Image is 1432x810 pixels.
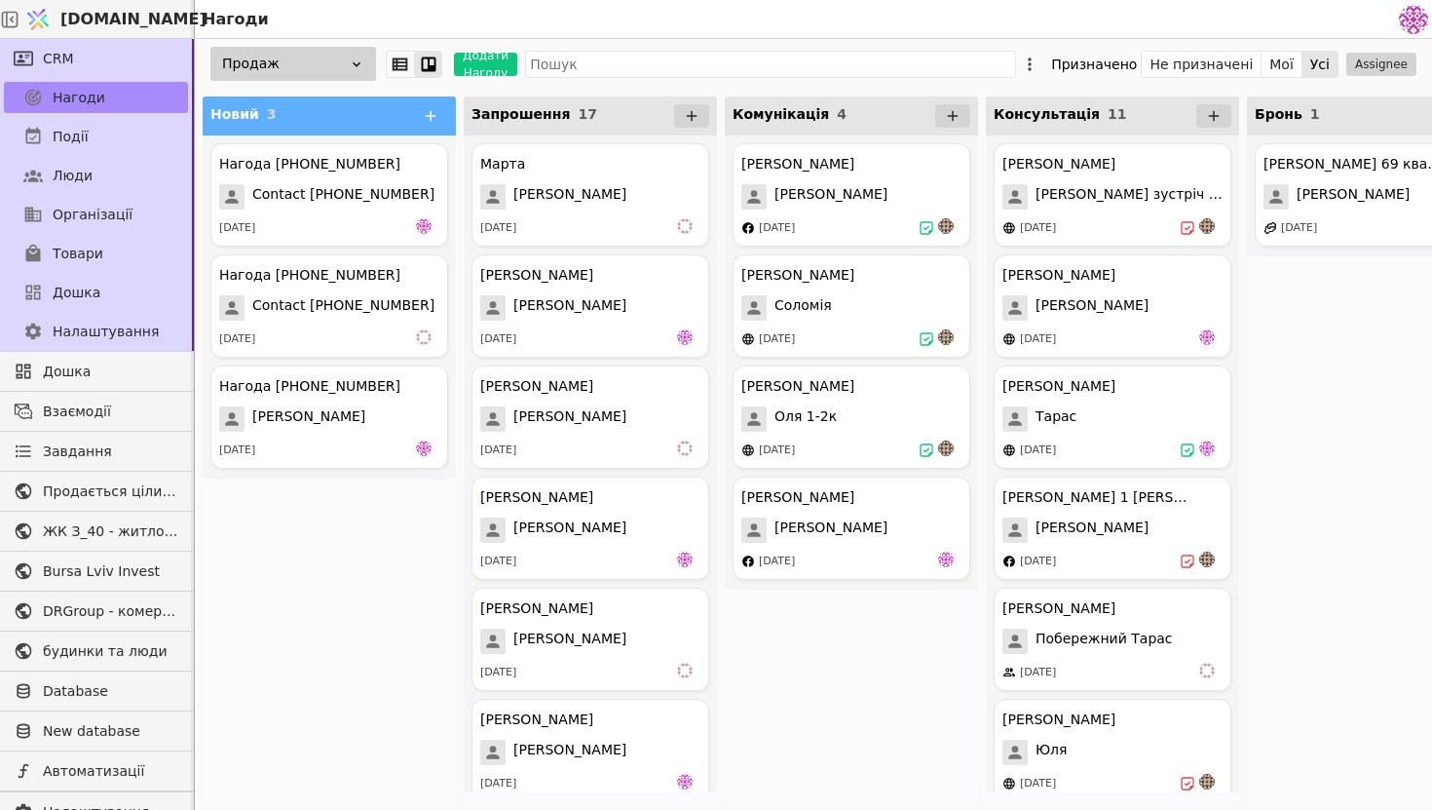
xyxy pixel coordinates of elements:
div: [PERSON_NAME] [480,487,593,508]
a: Завдання [4,436,188,467]
img: online-store.svg [741,444,755,457]
span: [PERSON_NAME] [513,184,626,210]
div: [DATE] [219,331,255,348]
span: Соломія [774,295,832,321]
span: Налаштування [53,322,159,342]
span: Завдання [43,442,112,462]
div: [PERSON_NAME] [741,376,854,397]
span: Люди [53,166,93,186]
img: vi [677,218,693,234]
span: Дошка [43,362,178,382]
span: [PERSON_NAME] [513,518,626,543]
div: [PERSON_NAME] 1 [PERSON_NAME][PERSON_NAME][DATE]an [994,477,1231,580]
a: Bursa Lviv Invest [4,556,188,587]
img: facebook.svg [1002,555,1016,568]
img: online-store.svg [1002,332,1016,346]
div: Нагода [PHONE_NUMBER][PERSON_NAME][DATE]de [210,366,448,469]
div: [DATE] [759,443,795,459]
a: Події [4,121,188,152]
a: New database [4,715,188,747]
span: 17 [578,106,596,122]
img: online-store.svg [1002,444,1016,457]
div: Нагода [PHONE_NUMBER] [219,376,400,397]
div: [PERSON_NAME] [480,376,593,397]
div: [PERSON_NAME] [741,154,854,174]
img: de [1199,441,1215,456]
div: [DATE] [1020,776,1056,792]
div: Продаж [210,47,376,81]
div: Нагода [PHONE_NUMBER] [219,154,400,174]
img: 137b5da8a4f5046b86490006a8dec47a [1399,5,1428,34]
button: Мої [1262,51,1302,78]
span: DRGroup - комерційна нерухоомість [43,601,178,622]
span: [PERSON_NAME] зустріч 13.08 [1036,184,1223,210]
img: an [1199,218,1215,234]
div: [PERSON_NAME] [1002,598,1115,619]
a: Дошка [4,356,188,387]
img: de [1199,329,1215,345]
a: Налаштування [4,316,188,347]
a: DRGroup - комерційна нерухоомість [4,596,188,627]
div: [DATE] [480,443,516,459]
img: de [416,441,432,456]
input: Пошук [525,51,1016,78]
img: an [938,441,954,456]
button: Assignee [1346,53,1416,76]
span: Тарас [1036,406,1076,432]
div: Нагода [PHONE_NUMBER]Contact [PHONE_NUMBER][DATE]vi [210,254,448,358]
div: [PERSON_NAME][PERSON_NAME][DATE]de [471,477,709,580]
div: [DATE] [759,554,795,570]
img: Logo [23,1,53,38]
a: Нагоди [4,82,188,113]
div: [DATE] [1020,220,1056,237]
span: Contact [PHONE_NUMBER] [252,295,434,321]
div: [PERSON_NAME] [1002,710,1115,730]
a: Дошка [4,277,188,308]
span: [PERSON_NAME] [774,184,887,210]
span: Запрошення [471,106,570,122]
div: [DATE] [480,331,516,348]
img: vi [677,441,693,456]
div: [DATE] [759,220,795,237]
img: people.svg [1002,666,1016,679]
div: [PERSON_NAME] [741,487,854,508]
div: [PERSON_NAME]Тарас[DATE]de [994,366,1231,469]
span: 11 [1108,106,1126,122]
img: de [677,552,693,567]
div: Нагода [PHONE_NUMBER]Contact [PHONE_NUMBER][DATE]de [210,143,448,247]
img: an [1199,552,1215,567]
div: [PERSON_NAME][PERSON_NAME][DATE]de [994,254,1231,358]
img: vi [416,329,432,345]
span: Оля 1-2к [774,406,837,432]
a: Товари [4,238,188,269]
span: [PERSON_NAME] [513,629,626,654]
div: [PERSON_NAME][PERSON_NAME][DATE]vi [471,366,709,469]
img: online-store.svg [1002,221,1016,235]
div: [DATE] [1020,443,1056,459]
span: Contact [PHONE_NUMBER] [252,184,434,210]
span: [PERSON_NAME] [513,295,626,321]
span: будинки та люди [43,641,178,662]
div: [PERSON_NAME]Побережний Тарас[DATE]vi [994,588,1231,691]
a: Автоматизації [4,755,188,787]
div: [PERSON_NAME][PERSON_NAME] зустріч 13.08[DATE]an [994,143,1231,247]
div: [PERSON_NAME] [1002,265,1115,286]
span: Database [43,681,178,702]
span: Продається цілий будинок [PERSON_NAME] нерухомість [43,482,178,502]
span: ЖК З_40 - житлова та комерційна нерухомість класу Преміум [43,521,178,542]
div: [DATE] [1020,554,1056,570]
span: [PERSON_NAME] [513,406,626,432]
div: [PERSON_NAME] [480,265,593,286]
img: vi [677,663,693,678]
div: [PERSON_NAME] [480,710,593,730]
img: an [938,218,954,234]
div: [PERSON_NAME] [1002,376,1115,397]
img: online-store.svg [1002,777,1016,791]
img: de [677,329,693,345]
span: Бронь [1255,106,1302,122]
span: [PERSON_NAME] [513,740,626,765]
div: [PERSON_NAME][PERSON_NAME][DATE]de [733,477,970,580]
span: [PERSON_NAME] [1036,295,1149,321]
a: Database [4,675,188,707]
div: Марта[PERSON_NAME][DATE]vi [471,143,709,247]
